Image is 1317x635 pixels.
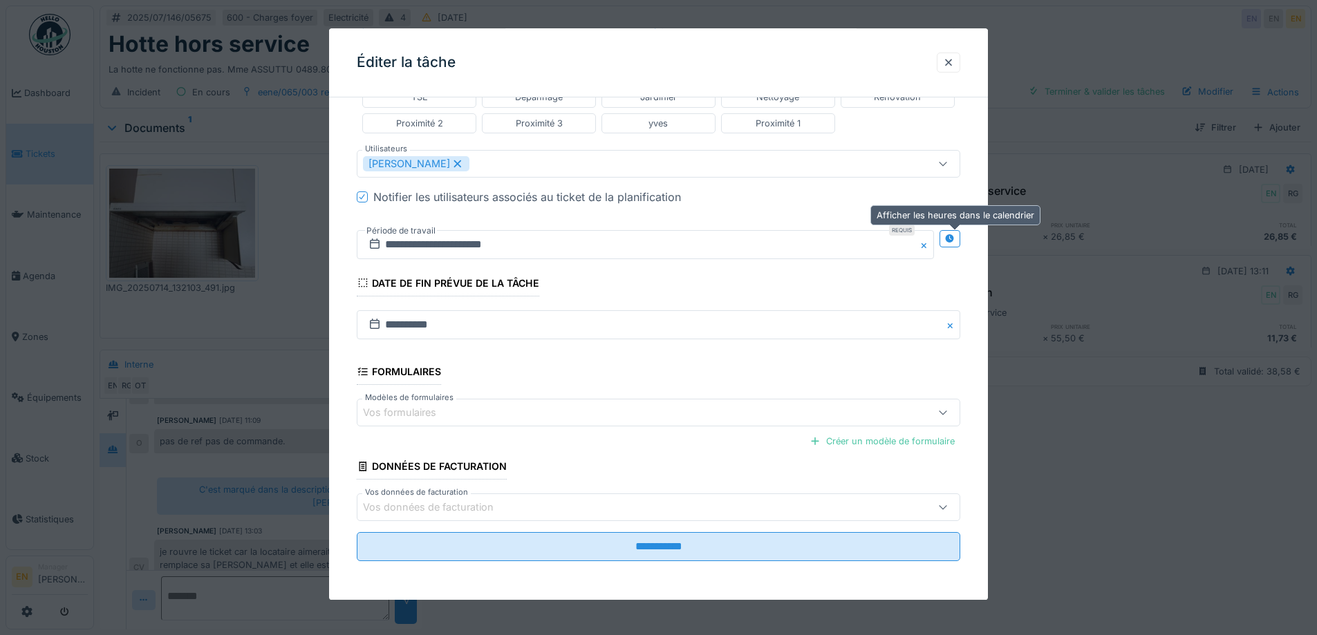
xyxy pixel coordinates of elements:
[804,432,960,451] div: Créer un modèle de formulaire
[756,91,799,104] div: Nettoyage
[357,54,456,71] h3: Éditer la tâche
[396,117,443,130] div: Proximité 2
[357,457,507,480] div: Données de facturation
[357,361,441,385] div: Formulaires
[870,205,1040,225] div: Afficher les heures dans le calendrier
[363,406,456,421] div: Vos formulaires
[411,91,428,104] div: TSE
[362,143,410,155] label: Utilisateurs
[516,117,563,130] div: Proximité 3
[640,91,677,104] div: Jardinier
[365,223,437,238] label: Période de travail
[874,91,921,104] div: Rénovation
[357,273,539,296] div: Date de fin prévue de la tâche
[919,230,934,259] button: Close
[363,156,469,171] div: [PERSON_NAME]
[945,310,960,339] button: Close
[756,117,801,130] div: Proximité 1
[362,487,471,499] label: Vos données de facturation
[363,500,513,515] div: Vos données de facturation
[362,392,456,404] label: Modèles de formulaires
[373,189,681,205] div: Notifier les utilisateurs associés au ticket de la planification
[889,225,915,236] div: Requis
[648,117,668,130] div: yves
[515,91,563,104] div: Dépannage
